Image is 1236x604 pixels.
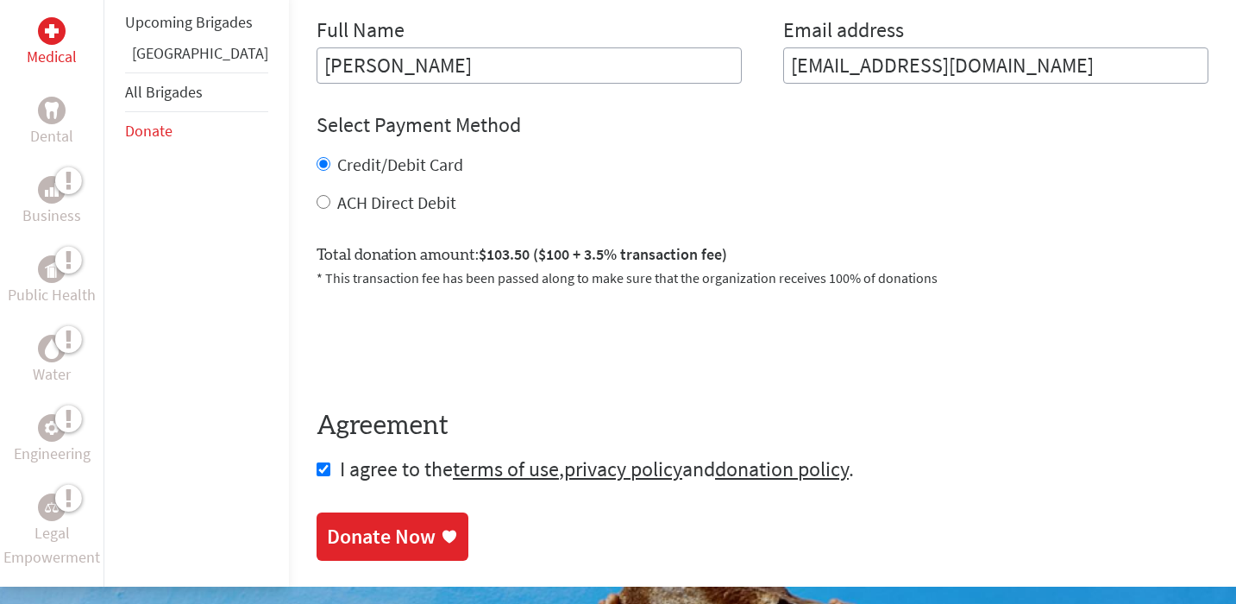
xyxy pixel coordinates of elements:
li: Donate [125,112,268,150]
a: All Brigades [125,82,203,102]
p: Water [33,362,71,387]
div: Dental [38,97,66,124]
img: Legal Empowerment [45,502,59,513]
li: Panama [125,41,268,72]
a: Upcoming Brigades [125,12,253,32]
p: * This transaction fee has been passed along to make sure that the organization receives 100% of ... [317,267,1208,288]
p: Public Health [8,283,96,307]
label: Email address [783,16,904,47]
label: Full Name [317,16,405,47]
a: Donate [125,121,173,141]
a: Legal EmpowermentLegal Empowerment [3,494,100,569]
div: Medical [38,17,66,45]
a: [GEOGRAPHIC_DATA] [132,43,268,63]
p: Engineering [14,442,91,466]
span: I agree to the , and . [340,456,854,482]
li: Upcoming Brigades [125,3,268,41]
a: DentalDental [30,97,73,148]
p: Business [22,204,81,228]
li: All Brigades [125,72,268,112]
img: Medical [45,24,59,38]
div: Engineering [38,414,66,442]
a: donation policy [715,456,849,482]
label: ACH Direct Debit [337,192,456,213]
div: Public Health [38,255,66,283]
p: Legal Empowerment [3,521,100,569]
img: Public Health [45,261,59,278]
div: Donate Now [327,523,436,551]
img: Dental [45,103,59,119]
img: Water [45,339,59,359]
div: Water [38,335,66,362]
a: privacy policy [564,456,682,482]
a: MedicalMedical [27,17,77,69]
a: Public HealthPublic Health [8,255,96,307]
div: Legal Empowerment [38,494,66,521]
div: Business [38,176,66,204]
p: Medical [27,45,77,69]
iframe: reCAPTCHA [317,309,579,376]
a: Donate Now [317,513,468,561]
input: Your Email [783,47,1208,84]
a: BusinessBusiness [22,176,81,228]
label: Total donation amount: [317,242,727,267]
p: Dental [30,124,73,148]
input: Enter Full Name [317,47,742,84]
a: terms of use [453,456,559,482]
a: EngineeringEngineering [14,414,91,466]
h4: Agreement [317,411,1208,442]
label: Credit/Debit Card [337,154,463,175]
img: Business [45,183,59,197]
a: WaterWater [33,335,71,387]
h4: Select Payment Method [317,111,1208,139]
img: Engineering [45,421,59,435]
span: $103.50 ($100 + 3.5% transaction fee) [479,244,727,264]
